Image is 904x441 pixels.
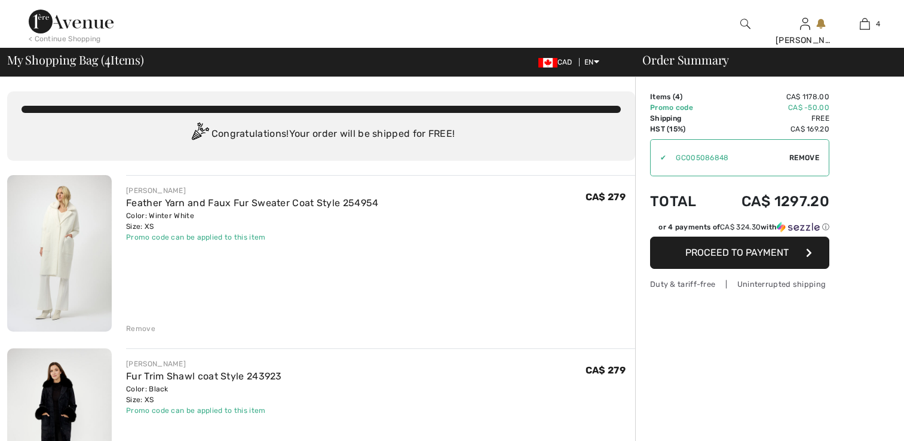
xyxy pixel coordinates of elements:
[666,140,789,176] input: Promo code
[650,91,712,102] td: Items ( )
[538,58,577,66] span: CAD
[789,152,819,163] span: Remove
[800,17,810,31] img: My Info
[650,124,712,134] td: HST (15%)
[651,152,666,163] div: ✔
[650,102,712,113] td: Promo code
[800,18,810,29] a: Sign In
[29,33,101,44] div: < Continue Shopping
[650,222,829,237] div: or 4 payments ofCA$ 324.30withSezzle Click to learn more about Sezzle
[126,185,378,196] div: [PERSON_NAME]
[7,54,144,66] span: My Shopping Bag ( Items)
[712,91,829,102] td: CA$ 1178.00
[126,370,282,382] a: Fur Trim Shawl coat Style 243923
[126,359,282,369] div: [PERSON_NAME]
[188,122,212,146] img: Congratulation2.svg
[650,278,829,290] div: Duty & tariff-free | Uninterrupted shipping
[860,17,870,31] img: My Bag
[712,113,829,124] td: Free
[777,222,820,232] img: Sezzle
[650,181,712,222] td: Total
[685,247,789,258] span: Proceed to Payment
[584,58,599,66] span: EN
[586,365,626,376] span: CA$ 279
[126,210,378,232] div: Color: Winter White Size: XS
[650,237,829,269] button: Proceed to Payment
[835,17,894,31] a: 4
[712,181,829,222] td: CA$ 1297.20
[712,124,829,134] td: CA$ 169.20
[658,222,829,232] div: or 4 payments of with
[126,232,378,243] div: Promo code can be applied to this item
[126,323,155,334] div: Remove
[105,51,111,66] span: 4
[586,191,626,203] span: CA$ 279
[22,122,621,146] div: Congratulations! Your order will be shipped for FREE!
[628,54,897,66] div: Order Summary
[126,384,282,405] div: Color: Black Size: XS
[776,34,834,47] div: [PERSON_NAME]
[675,93,680,101] span: 4
[712,102,829,113] td: CA$ -50.00
[126,405,282,416] div: Promo code can be applied to this item
[876,19,880,29] span: 4
[538,58,557,68] img: Canadian Dollar
[7,175,112,332] img: Feather Yarn and Faux Fur Sweater Coat Style 254954
[720,223,761,231] span: CA$ 324.30
[126,197,378,209] a: Feather Yarn and Faux Fur Sweater Coat Style 254954
[650,113,712,124] td: Shipping
[29,10,114,33] img: 1ère Avenue
[740,17,750,31] img: search the website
